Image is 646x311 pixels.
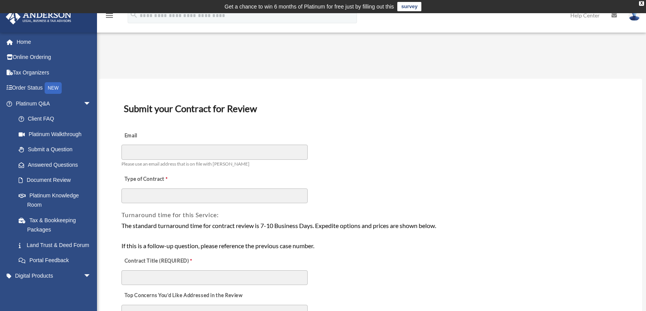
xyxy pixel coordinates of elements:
img: Anderson Advisors Platinum Portal [3,9,74,24]
div: NEW [45,82,62,94]
span: arrow_drop_down [83,96,99,112]
i: menu [105,11,114,20]
div: Get a chance to win 6 months of Platinum for free just by filling out this [225,2,394,11]
a: My Entitiesarrow_drop_down [5,283,103,299]
label: Email [121,130,199,141]
span: arrow_drop_down [83,283,99,299]
a: menu [105,14,114,20]
a: Tax Organizers [5,65,103,80]
div: The standard turnaround time for contract review is 7-10 Business Days. Expedite options and pric... [121,221,620,251]
a: Document Review [11,173,99,188]
label: Type of Contract [121,174,199,185]
div: close [639,1,644,6]
a: Order StatusNEW [5,80,103,96]
a: Tax & Bookkeeping Packages [11,213,103,237]
span: Please use an email address that is on file with [PERSON_NAME] [121,161,249,167]
a: Digital Productsarrow_drop_down [5,268,103,283]
a: Land Trust & Deed Forum [11,237,103,253]
a: Platinum Knowledge Room [11,188,103,213]
a: Platinum Walkthrough [11,126,103,142]
a: Home [5,34,103,50]
a: Portal Feedback [11,253,103,268]
a: Answered Questions [11,157,103,173]
a: Online Ordering [5,50,103,65]
i: search [130,10,138,19]
a: Submit a Question [11,142,103,157]
h3: Submit your Contract for Review [121,100,620,117]
a: Platinum Q&Aarrow_drop_down [5,96,103,111]
a: Client FAQ [11,111,103,127]
label: Contract Title (REQUIRED) [121,256,199,267]
a: survey [397,2,421,11]
label: Top Concerns You’d Like Addressed in the Review [121,290,245,301]
img: User Pic [629,10,640,21]
span: arrow_drop_down [83,268,99,284]
span: Turnaround time for this Service: [121,211,218,218]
